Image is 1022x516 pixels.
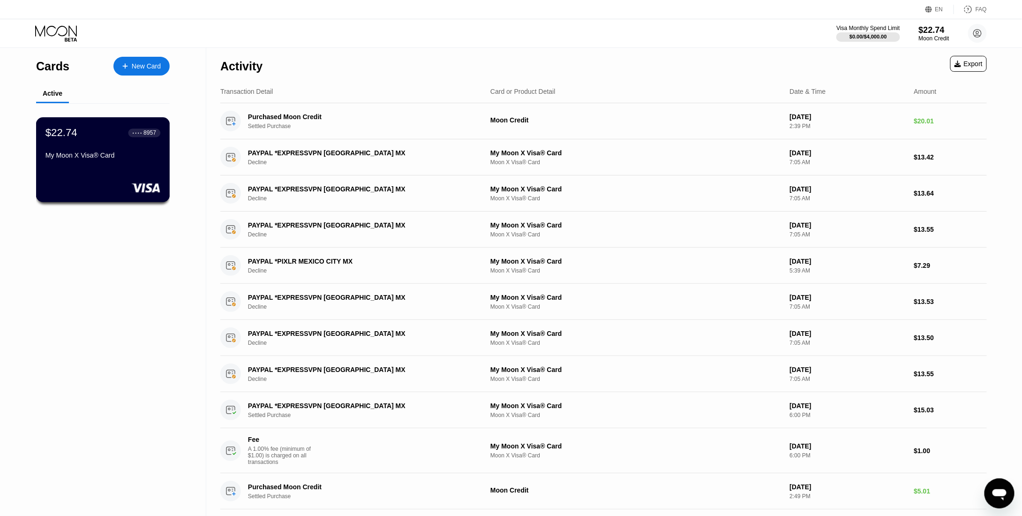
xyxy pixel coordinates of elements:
[914,262,987,269] div: $7.29
[789,149,906,157] div: [DATE]
[143,129,156,136] div: 8957
[490,330,782,337] div: My Moon X Visa® Card
[248,113,468,121] div: Purchased Moon Credit
[490,221,782,229] div: My Moon X Visa® Card
[919,25,949,42] div: $22.74Moon Credit
[248,340,484,346] div: Decline
[490,340,782,346] div: Moon X Visa® Card
[914,226,987,233] div: $13.55
[43,90,62,97] div: Active
[248,304,484,310] div: Decline
[976,6,987,13] div: FAQ
[220,60,263,73] div: Activity
[789,267,906,274] div: 5:39 AM
[914,190,987,197] div: $13.64
[490,366,782,373] div: My Moon X Visa® Card
[248,195,484,202] div: Decline
[220,428,987,473] div: FeeA 1.00% fee (minimum of $1.00) is charged on all transactionsMy Moon X Visa® CardMoon X Visa® ...
[490,88,556,95] div: Card or Product Detail
[220,88,273,95] div: Transaction Detail
[935,6,943,13] div: EN
[490,412,782,418] div: Moon X Visa® Card
[789,340,906,346] div: 7:05 AM
[490,267,782,274] div: Moon X Visa® Card
[789,304,906,310] div: 7:05 AM
[248,436,314,443] div: Fee
[789,294,906,301] div: [DATE]
[37,118,169,202] div: $22.74● ● ● ●8957My Moon X Visa® Card
[914,406,987,414] div: $15.03
[45,127,77,139] div: $22.74
[220,248,987,284] div: PAYPAL *PIXLR MEXICO CITY MXDeclineMy Moon X Visa® CardMoon X Visa® Card[DATE]5:39 AM$7.29
[220,473,987,509] div: Purchased Moon CreditSettled PurchaseMoon Credit[DATE]2:49 PM$5.01
[248,267,484,274] div: Decline
[113,57,170,76] div: New Card
[248,221,468,229] div: PAYPAL *EXPRESSVPN [GEOGRAPHIC_DATA] MX
[133,131,142,134] div: ● ● ● ●
[919,25,949,35] div: $22.74
[248,376,484,382] div: Decline
[45,152,160,159] div: My Moon X Visa® Card
[36,60,69,73] div: Cards
[220,175,987,212] div: PAYPAL *EXPRESSVPN [GEOGRAPHIC_DATA] MXDeclineMy Moon X Visa® CardMoon X Visa® Card[DATE]7:05 AM$...
[490,294,782,301] div: My Moon X Visa® Card
[248,149,468,157] div: PAYPAL *EXPRESSVPN [GEOGRAPHIC_DATA] MX
[248,159,484,166] div: Decline
[220,284,987,320] div: PAYPAL *EXPRESSVPN [GEOGRAPHIC_DATA] MXDeclineMy Moon X Visa® CardMoon X Visa® Card[DATE]7:05 AM$...
[248,330,468,337] div: PAYPAL *EXPRESSVPN [GEOGRAPHIC_DATA] MX
[220,356,987,392] div: PAYPAL *EXPRESSVPN [GEOGRAPHIC_DATA] MXDeclineMy Moon X Visa® CardMoon X Visa® Card[DATE]7:05 AM$...
[248,412,484,418] div: Settled Purchase
[490,116,782,124] div: Moon Credit
[490,402,782,410] div: My Moon X Visa® Card
[490,304,782,310] div: Moon X Visa® Card
[248,493,484,500] div: Settled Purchase
[984,478,1014,508] iframe: Button to launch messaging window
[490,195,782,202] div: Moon X Visa® Card
[490,149,782,157] div: My Moon X Visa® Card
[490,231,782,238] div: Moon X Visa® Card
[914,447,987,455] div: $1.00
[789,159,906,166] div: 7:05 AM
[789,330,906,337] div: [DATE]
[789,452,906,459] div: 6:00 PM
[248,231,484,238] div: Decline
[220,103,987,139] div: Purchased Moon CreditSettled PurchaseMoon Credit[DATE]2:39 PM$20.01
[914,334,987,341] div: $13.50
[789,402,906,410] div: [DATE]
[248,185,468,193] div: PAYPAL *EXPRESSVPN [GEOGRAPHIC_DATA] MX
[248,446,318,465] div: A 1.00% fee (minimum of $1.00) is charged on all transactions
[789,88,826,95] div: Date & Time
[914,117,987,125] div: $20.01
[490,159,782,166] div: Moon X Visa® Card
[789,258,906,265] div: [DATE]
[914,88,936,95] div: Amount
[925,5,954,14] div: EN
[954,5,987,14] div: FAQ
[789,221,906,229] div: [DATE]
[490,452,782,459] div: Moon X Visa® Card
[220,212,987,248] div: PAYPAL *EXPRESSVPN [GEOGRAPHIC_DATA] MXDeclineMy Moon X Visa® CardMoon X Visa® Card[DATE]7:05 AM$...
[789,376,906,382] div: 7:05 AM
[789,493,906,500] div: 2:49 PM
[220,139,987,175] div: PAYPAL *EXPRESSVPN [GEOGRAPHIC_DATA] MXDeclineMy Moon X Visa® CardMoon X Visa® Card[DATE]7:05 AM$...
[950,56,987,72] div: Export
[789,412,906,418] div: 6:00 PM
[220,392,987,428] div: PAYPAL *EXPRESSVPN [GEOGRAPHIC_DATA] MXSettled PurchaseMy Moon X Visa® CardMoon X Visa® Card[DATE...
[490,258,782,265] div: My Moon X Visa® Card
[914,370,987,378] div: $13.55
[248,123,484,129] div: Settled Purchase
[132,62,161,70] div: New Card
[490,376,782,382] div: Moon X Visa® Card
[789,113,906,121] div: [DATE]
[919,35,949,42] div: Moon Credit
[914,153,987,161] div: $13.42
[490,442,782,450] div: My Moon X Visa® Card
[220,320,987,356] div: PAYPAL *EXPRESSVPN [GEOGRAPHIC_DATA] MXDeclineMy Moon X Visa® CardMoon X Visa® Card[DATE]7:05 AM$...
[248,402,468,410] div: PAYPAL *EXPRESSVPN [GEOGRAPHIC_DATA] MX
[248,294,468,301] div: PAYPAL *EXPRESSVPN [GEOGRAPHIC_DATA] MX
[849,34,887,39] div: $0.00 / $4,000.00
[248,258,468,265] div: PAYPAL *PIXLR MEXICO CITY MX
[836,25,900,31] div: Visa Monthly Spend Limit
[490,185,782,193] div: My Moon X Visa® Card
